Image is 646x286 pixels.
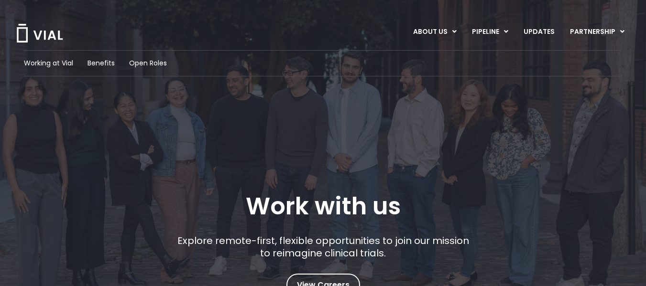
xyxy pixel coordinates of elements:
[174,234,472,259] p: Explore remote-first, flexible opportunities to join our mission to reimagine clinical trials.
[88,58,115,68] a: Benefits
[464,24,515,40] a: PIPELINEMenu Toggle
[24,58,73,68] a: Working at Vial
[129,58,167,68] a: Open Roles
[246,192,401,220] h1: Work with us
[516,24,562,40] a: UPDATES
[405,24,464,40] a: ABOUT USMenu Toggle
[16,24,64,42] img: Vial Logo
[562,24,632,40] a: PARTNERSHIPMenu Toggle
